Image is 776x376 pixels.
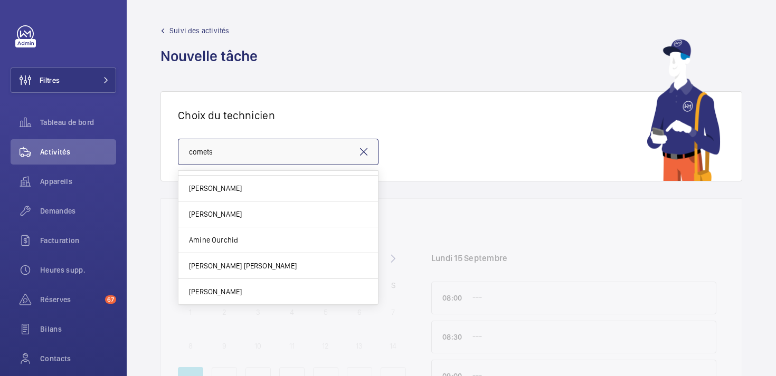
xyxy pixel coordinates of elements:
[160,46,264,66] h1: Nouvelle tâche
[189,209,242,219] span: [PERSON_NAME]
[40,235,116,246] span: Facturation
[189,261,297,271] span: [PERSON_NAME] [PERSON_NAME]
[178,109,275,122] h1: Choix du technicien
[169,25,229,36] span: Suivi des activités
[40,353,116,364] span: Contacts
[40,117,116,128] span: Tableau de bord
[40,265,116,275] span: Heures supp.
[647,39,721,181] img: mechanic using app
[189,235,238,245] span: Amine Ourchid
[40,75,60,85] span: Filtres
[105,295,116,304] span: 67
[40,206,116,216] span: Demandes
[178,139,378,165] input: Tapez le nom du technicien
[189,286,242,297] span: [PERSON_NAME]
[11,68,116,93] button: Filtres
[40,324,116,334] span: Bilans
[40,147,116,157] span: Activités
[40,294,101,305] span: Réserves
[189,183,242,194] span: [PERSON_NAME]
[40,176,116,187] span: Appareils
